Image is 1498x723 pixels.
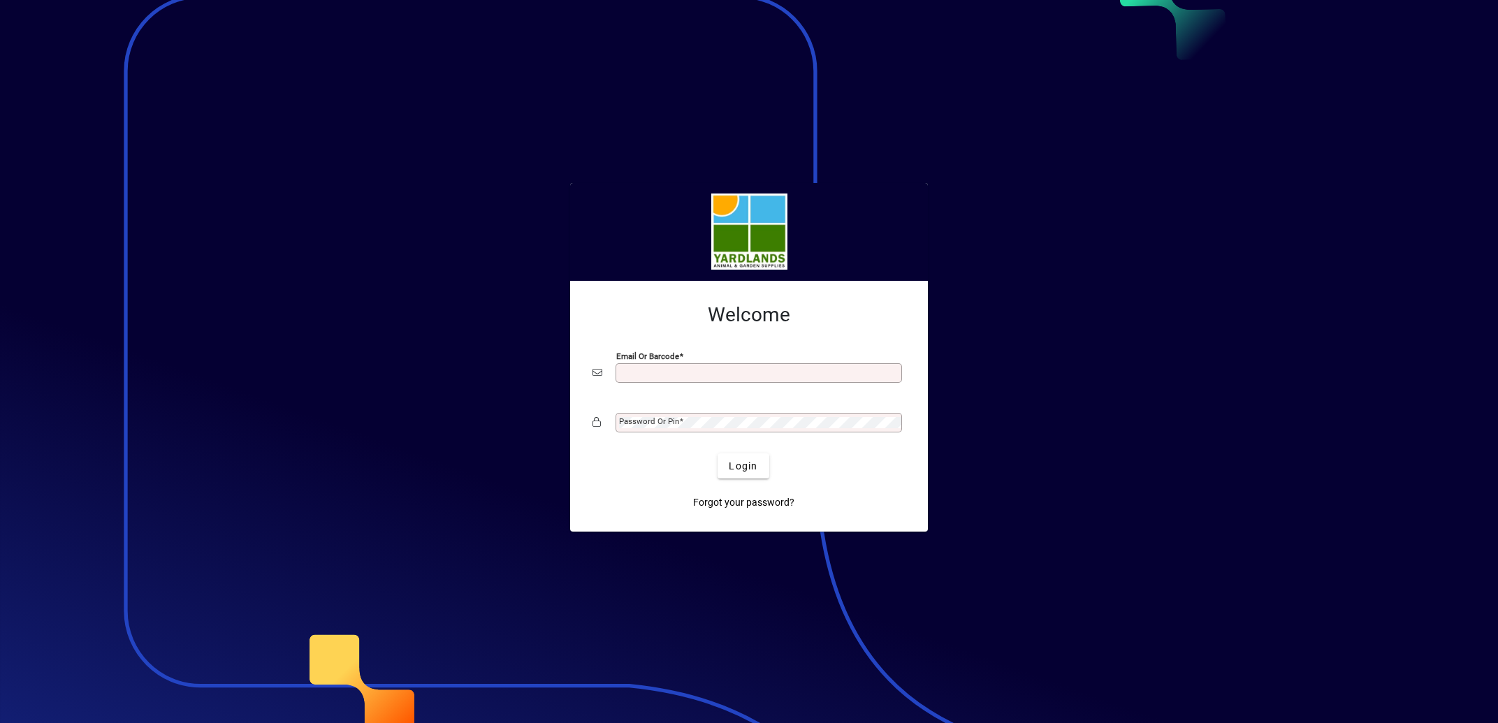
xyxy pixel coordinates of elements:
span: Forgot your password? [693,495,794,510]
h2: Welcome [592,303,906,327]
span: Login [729,459,757,474]
button: Login [718,453,769,479]
mat-label: Password or Pin [619,416,679,426]
mat-label: Email or Barcode [616,351,679,361]
a: Forgot your password? [688,490,800,515]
